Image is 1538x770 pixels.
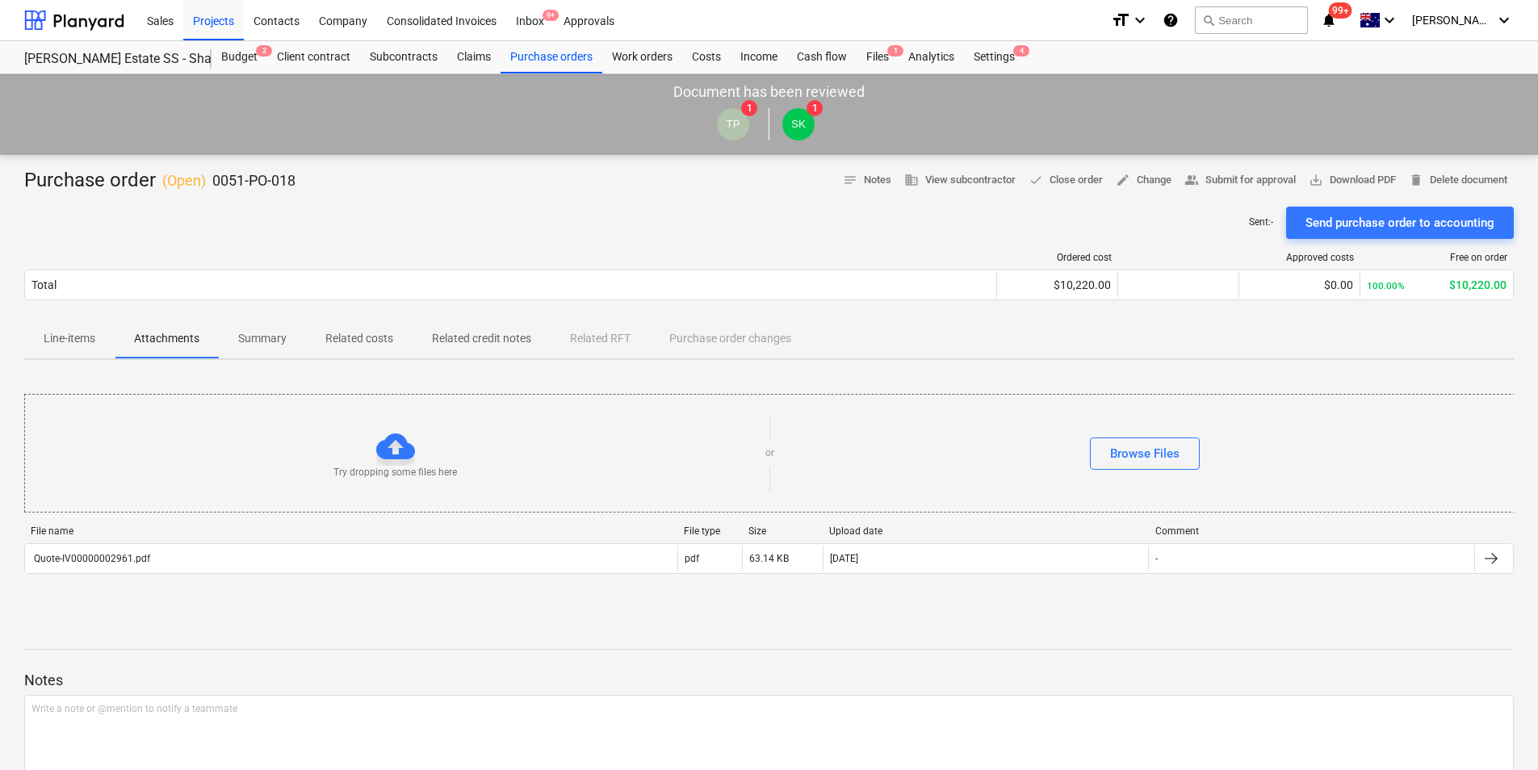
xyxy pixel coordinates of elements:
i: keyboard_arrow_down [1130,10,1150,30]
i: keyboard_arrow_down [1494,10,1514,30]
a: Purchase orders [501,41,602,73]
p: Line-items [44,330,95,347]
span: notes [843,173,857,187]
div: Files [857,41,899,73]
div: Try dropping some files hereorBrowse Files [24,394,1515,513]
p: Related credit notes [432,330,531,347]
div: Send purchase order to accounting [1305,212,1494,233]
a: Cash flow [787,41,857,73]
span: save_alt [1309,173,1323,187]
p: Document has been reviewed [673,82,865,102]
div: $10,220.00 [1367,278,1507,291]
div: [PERSON_NAME] Estate SS - Shade Structure [24,51,192,68]
p: or [765,446,774,460]
a: Client contract [267,41,360,73]
p: Sent : - [1249,216,1273,229]
div: File name [31,525,671,537]
span: 2 [256,45,272,56]
div: $0.00 [1246,278,1353,291]
i: notifications [1321,10,1337,30]
span: Notes [843,171,891,190]
p: Notes [24,671,1514,690]
div: [DATE] [830,553,858,564]
a: Budget2 [212,41,267,73]
p: ( Open ) [162,171,206,190]
i: Knowledge base [1163,10,1179,30]
div: Total [31,278,57,291]
button: Search [1195,6,1308,34]
button: Close order [1022,168,1109,193]
span: people_alt [1184,173,1199,187]
a: Analytics [899,41,964,73]
span: Change [1116,171,1171,190]
span: 9+ [543,10,559,21]
div: Browse Files [1110,443,1180,464]
button: Delete document [1402,168,1514,193]
div: 63.14 KB [749,553,789,564]
button: Browse Files [1090,437,1200,470]
div: Comment [1155,525,1469,537]
span: Submit for approval [1184,171,1296,190]
i: format_size [1111,10,1130,30]
span: 1 [887,45,903,56]
span: 99+ [1329,2,1352,19]
a: Subcontracts [360,41,447,73]
div: Size [748,525,816,537]
div: Free on order [1367,252,1507,263]
div: Upload date [829,525,1142,537]
button: Download PDF [1302,168,1402,193]
a: Settings4 [964,41,1025,73]
span: 4 [1013,45,1029,56]
button: Notes [836,168,898,193]
div: - [1155,553,1158,564]
a: Claims [447,41,501,73]
span: TP [726,118,740,130]
a: Files1 [857,41,899,73]
div: $10,220.00 [1004,278,1111,291]
span: SK [791,118,806,130]
div: Quote-IV00000002961.pdf [31,553,150,564]
span: business [904,173,919,187]
small: 100.00% [1367,280,1405,291]
span: View subcontractor [904,171,1016,190]
span: edit [1116,173,1130,187]
p: Try dropping some files here [333,466,457,479]
button: View subcontractor [898,168,1022,193]
div: Approved costs [1246,252,1354,263]
a: Income [731,41,787,73]
p: Summary [238,330,287,347]
button: Change [1109,168,1178,193]
span: delete [1409,173,1423,187]
span: search [1202,14,1215,27]
button: Submit for approval [1178,168,1302,193]
a: Costs [682,41,731,73]
div: Purchase order [24,168,295,194]
p: Attachments [134,330,199,347]
a: Work orders [602,41,682,73]
span: done [1029,173,1043,187]
span: Delete document [1409,171,1507,190]
div: Tejas Pawar [717,108,749,140]
div: File type [684,525,735,537]
div: Settings [964,41,1025,73]
span: [PERSON_NAME] [1412,14,1493,27]
p: 0051-PO-018 [212,171,295,190]
p: Related costs [325,330,393,347]
span: 1 [807,100,823,116]
div: Sean Keane [782,108,815,140]
div: Ordered cost [1004,252,1112,263]
div: pdf [685,553,699,564]
div: Chat Widget [1457,693,1538,770]
span: Download PDF [1309,171,1396,190]
span: Close order [1029,171,1103,190]
span: 1 [741,100,757,116]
